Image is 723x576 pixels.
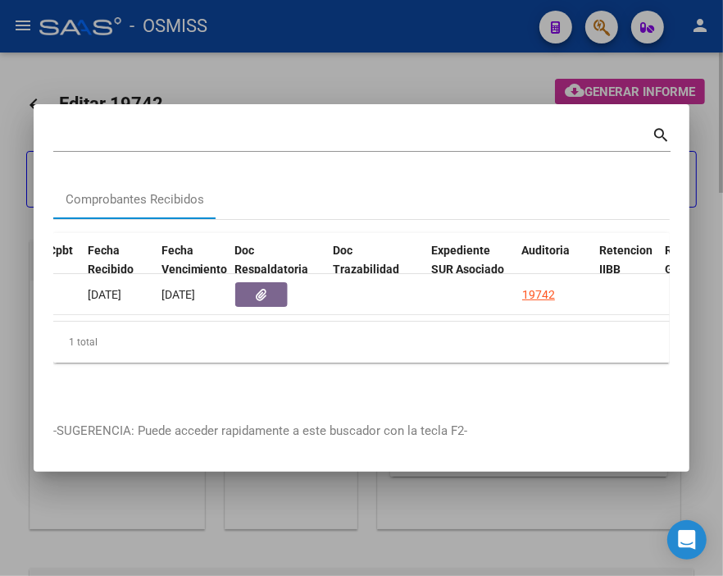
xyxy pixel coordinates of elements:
[516,233,593,305] datatable-header-cell: Auditoria
[235,244,309,276] span: Doc Respaldatoria
[600,244,653,276] span: Retencion IIBB
[53,322,670,363] div: 1 total
[593,233,659,305] datatable-header-cell: Retencion IIBB
[667,520,707,560] div: Open Intercom Messenger
[229,233,327,305] datatable-header-cell: Doc Respaldatoria
[88,288,121,301] span: [DATE]
[155,233,229,305] datatable-header-cell: Fecha Vencimiento
[652,124,671,144] mat-icon: search
[522,244,571,257] span: Auditoria
[522,286,555,304] div: 19742
[14,244,73,257] span: Fecha Cpbt
[88,244,134,276] span: Fecha Recibido
[425,233,516,305] datatable-header-cell: Expediente SUR Asociado
[666,244,721,276] span: Retención Ganancias
[334,244,400,276] span: Doc Trazabilidad
[161,288,195,301] span: [DATE]
[66,190,204,209] div: Comprobantes Recibidos
[81,233,155,305] datatable-header-cell: Fecha Recibido
[432,244,505,276] span: Expediente SUR Asociado
[53,422,670,441] p: -SUGERENCIA: Puede acceder rapidamente a este buscador con la tecla F2-
[327,233,425,305] datatable-header-cell: Doc Trazabilidad
[161,244,228,276] span: Fecha Vencimiento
